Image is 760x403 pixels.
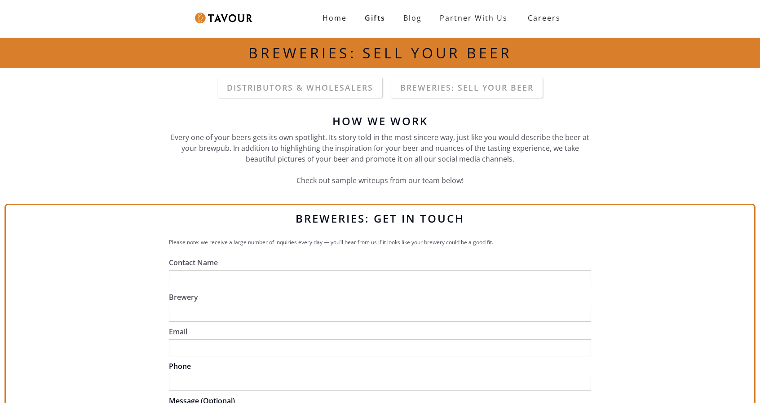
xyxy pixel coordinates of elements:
[394,9,431,27] a: Blog
[169,116,591,127] h6: how we work
[169,361,191,371] a: Phone
[356,9,394,27] a: Gifts
[314,9,356,27] a: Home
[528,9,561,27] strong: careers
[218,77,382,98] a: DistributorS & wholesalers
[169,210,591,228] h2: BREWERIES: GET IN TOUCH
[431,9,517,27] a: partner with us
[169,292,591,302] label: Brewery
[169,132,591,186] p: Every one of your beers gets its own spotlight. Its story told in the most sincere way, just like...
[169,326,591,337] label: Email
[391,77,543,98] a: Breweries: Sell your beer
[169,238,591,246] p: Please note: we receive a large number of inquiries every day — you’ll hear from us if it looks l...
[517,5,567,31] a: careers
[323,13,347,23] strong: Home
[169,257,591,268] label: Contact Name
